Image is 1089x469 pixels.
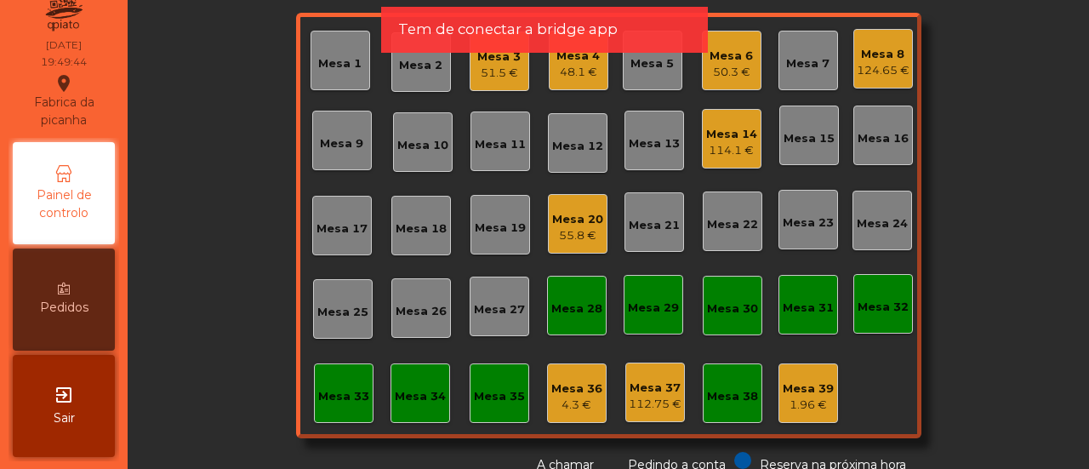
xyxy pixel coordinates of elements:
div: Mesa 29 [628,300,679,317]
span: Painel de controlo [17,186,111,222]
div: 19:49:44 [41,54,87,70]
div: Mesa 28 [551,300,602,317]
div: Mesa 27 [474,301,525,318]
div: Mesa 15 [784,130,835,147]
div: Mesa 20 [552,211,603,228]
div: 51.5 € [477,65,521,82]
div: Mesa 35 [474,388,525,405]
div: 55.8 € [552,227,603,244]
span: Pedidos [40,299,88,317]
div: Mesa 36 [551,380,602,398]
div: 114.1 € [706,142,757,159]
i: location_on [54,73,74,94]
div: Mesa 8 [857,46,909,63]
div: Mesa 11 [475,136,526,153]
div: Mesa 19 [475,220,526,237]
span: Tem de conectar a bridge app [398,19,618,40]
span: Sair [54,409,75,427]
i: exit_to_app [54,385,74,405]
div: Mesa 16 [858,130,909,147]
div: Mesa 38 [707,388,758,405]
div: Mesa 21 [629,217,680,234]
div: Mesa 34 [395,388,446,405]
div: Mesa 14 [706,126,757,143]
div: Mesa 6 [710,48,753,65]
div: Mesa 13 [629,135,680,152]
div: Mesa 26 [396,303,447,320]
div: 124.65 € [857,62,909,79]
div: Mesa 24 [857,215,908,232]
div: Mesa 25 [317,304,368,321]
div: Mesa 7 [786,55,830,72]
div: 4.3 € [551,397,602,414]
div: 112.75 € [629,396,681,413]
div: Mesa 33 [318,388,369,405]
div: Mesa 39 [783,380,834,398]
div: Mesa 22 [707,216,758,233]
div: Mesa 23 [783,214,834,232]
div: Mesa 10 [397,137,448,154]
div: Mesa 32 [858,299,909,316]
div: Fabrica da picanha [14,73,114,129]
div: 48.1 € [556,64,600,81]
div: Mesa 12 [552,138,603,155]
div: Mesa 9 [320,135,363,152]
div: Mesa 31 [783,300,834,317]
div: [DATE] [46,37,82,53]
div: 50.3 € [710,64,753,81]
div: Mesa 1 [318,55,362,72]
div: Mesa 18 [396,220,447,237]
div: Mesa 37 [629,380,681,397]
div: 1.96 € [783,397,834,414]
div: Mesa 30 [707,300,758,317]
div: Mesa 17 [316,220,368,237]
